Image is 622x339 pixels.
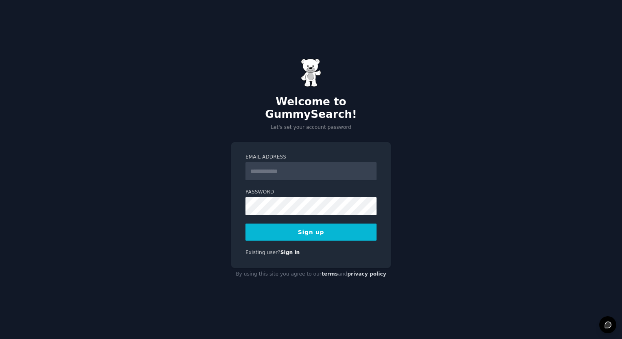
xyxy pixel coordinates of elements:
h2: Welcome to GummySearch! [231,96,391,121]
p: Let's set your account password [231,124,391,131]
div: By using this site you agree to our and [231,268,391,281]
button: Sign up [245,224,377,241]
a: privacy policy [347,271,386,277]
a: Sign in [280,250,300,255]
a: terms [322,271,338,277]
label: Email Address [245,154,377,161]
label: Password [245,189,377,196]
img: Gummy Bear [301,59,321,87]
span: Existing user? [245,250,280,255]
